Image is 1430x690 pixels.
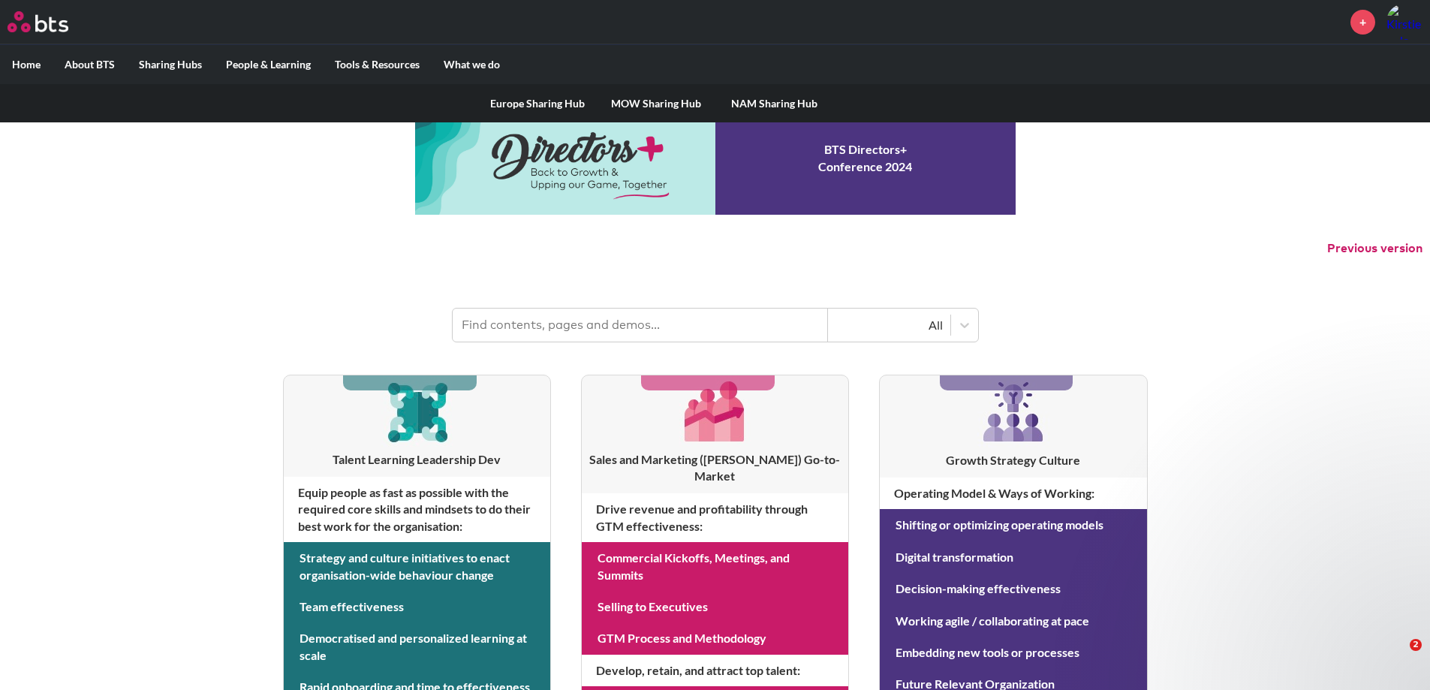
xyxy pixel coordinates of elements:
[1379,639,1415,675] iframe: Intercom live chat
[1350,10,1375,35] a: +
[323,45,432,84] label: Tools & Resources
[381,375,453,447] img: [object Object]
[127,45,214,84] label: Sharing Hubs
[1386,4,1422,40] img: Kirstie Odonnell
[582,655,848,686] h4: Develop, retain, and attract top talent :
[8,11,68,32] img: BTS Logo
[415,102,1016,215] a: Conference 2024
[284,477,550,542] h4: Equip people as fast as possible with the required core skills and mindsets to do their best work...
[835,317,943,333] div: All
[977,375,1049,447] img: [object Object]
[679,375,751,447] img: [object Object]
[53,45,127,84] label: About BTS
[8,11,96,32] a: Go home
[1410,639,1422,651] span: 2
[1386,4,1422,40] a: Profile
[453,309,828,342] input: Find contents, pages and demos...
[214,45,323,84] label: People & Learning
[880,452,1146,469] h3: Growth Strategy Culture
[582,451,848,485] h3: Sales and Marketing ([PERSON_NAME]) Go-to-Market
[284,451,550,468] h3: Talent Learning Leadership Dev
[432,45,512,84] label: What we do
[1327,240,1422,257] button: Previous version
[582,493,848,542] h4: Drive revenue and profitability through GTM effectiveness :
[880,478,1146,509] h4: Operating Model & Ways of Working :
[1130,369,1430,649] iframe: Intercom notifications message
